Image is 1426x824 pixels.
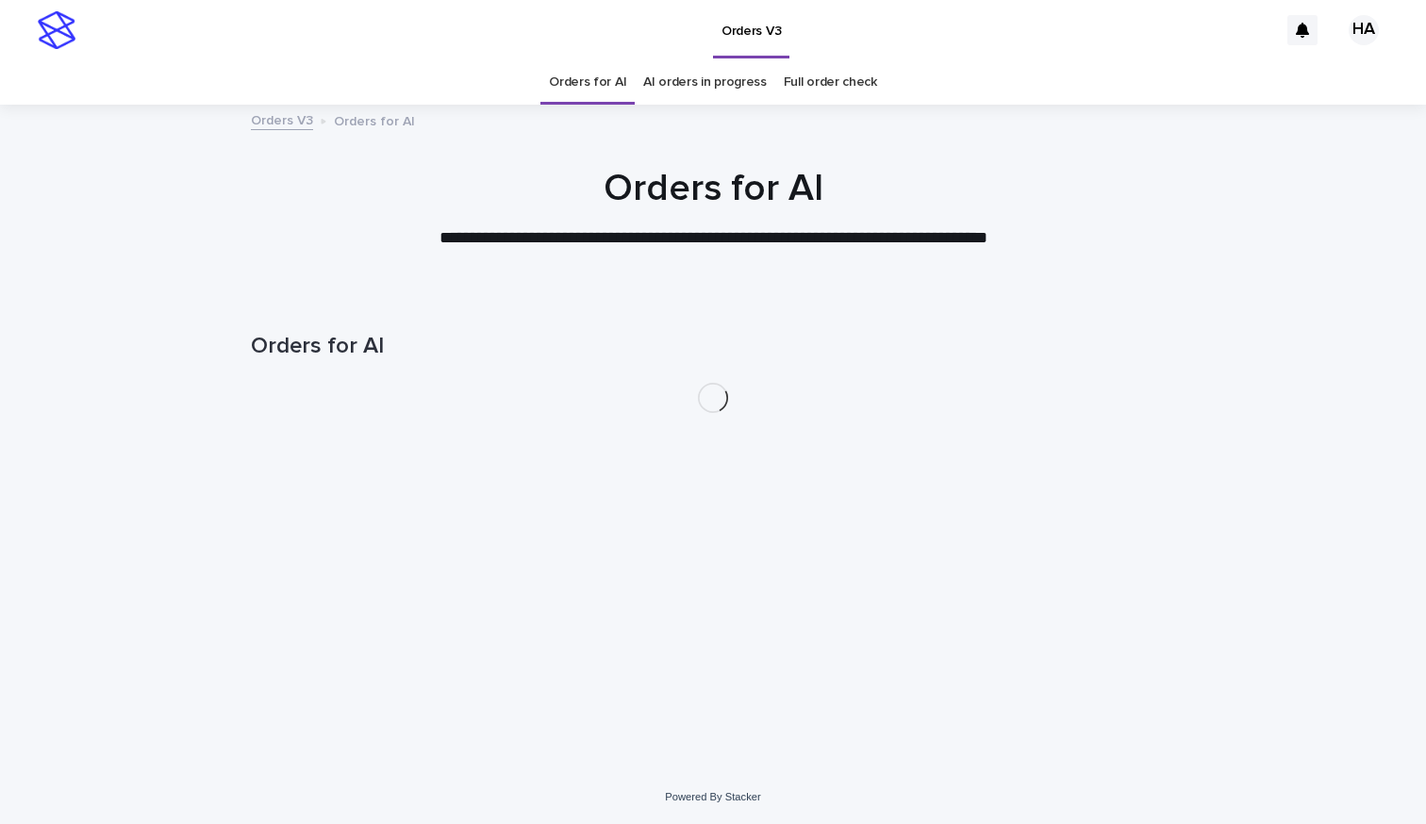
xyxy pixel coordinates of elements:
img: stacker-logo-s-only.png [38,11,75,49]
p: Orders for AI [334,109,415,130]
div: HA [1349,15,1379,45]
a: Full order check [784,60,877,105]
a: Orders V3 [251,108,313,130]
h1: Orders for AI [251,166,1175,211]
a: AI orders in progress [643,60,767,105]
h1: Orders for AI [251,333,1175,360]
a: Powered By Stacker [665,791,760,802]
a: Orders for AI [549,60,626,105]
